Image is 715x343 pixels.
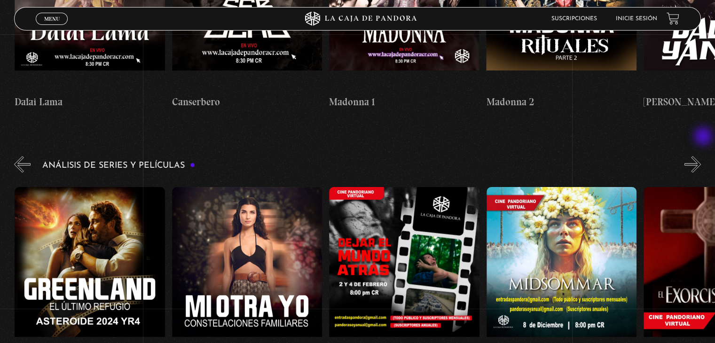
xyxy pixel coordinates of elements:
[15,94,165,109] h4: Dalai Lama
[44,16,60,22] span: Menu
[667,12,679,25] a: View your shopping cart
[329,94,479,109] h4: Madonna 1
[41,23,63,30] span: Cerrar
[486,94,636,109] h4: Madonna 2
[684,156,701,172] button: Next
[551,16,597,22] a: Suscripciones
[616,16,657,22] a: Inicie sesión
[172,94,322,109] h4: Canserbero
[42,161,195,170] h3: Análisis de series y películas
[14,156,31,172] button: Previous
